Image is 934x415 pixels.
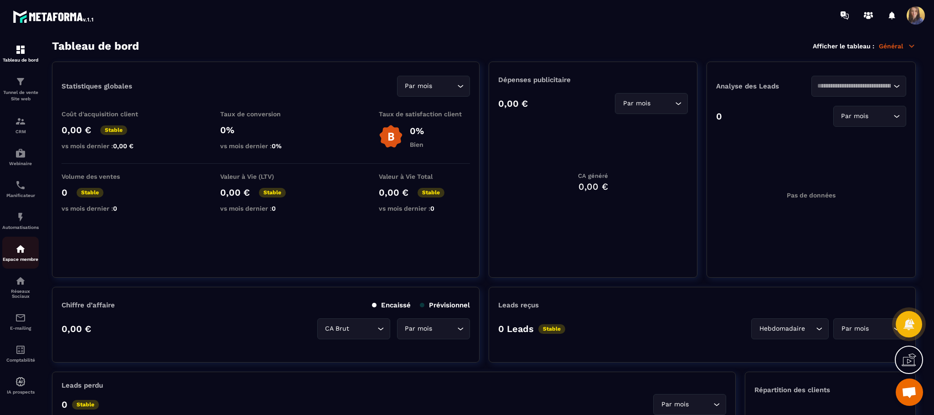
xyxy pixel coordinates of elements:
[2,173,39,205] a: schedulerschedulerPlanificateur
[716,111,722,122] p: 0
[2,205,39,237] a: automationsautomationsAutomatisations
[871,111,891,121] input: Search for option
[403,324,434,334] span: Par mois
[113,205,117,212] span: 0
[538,324,565,334] p: Stable
[379,205,470,212] p: vs mois dernier :
[397,318,470,339] div: Search for option
[757,324,807,334] span: Hebdomadaire
[653,394,726,415] div: Search for option
[272,142,282,150] span: 0%
[2,57,39,62] p: Tableau de bord
[317,318,390,339] div: Search for option
[62,124,91,135] p: 0,00 €
[2,289,39,299] p: Réseaux Sociaux
[220,110,311,118] p: Taux de conversion
[817,81,891,91] input: Search for option
[220,173,311,180] p: Valeur à Vie (LTV)
[15,44,26,55] img: formation
[2,225,39,230] p: Automatisations
[72,400,99,410] p: Stable
[2,358,39,363] p: Comptabilité
[2,337,39,369] a: accountantaccountantComptabilité
[2,237,39,269] a: automationsautomationsEspace membre
[716,82,811,90] p: Analyse des Leads
[62,301,115,309] p: Chiffre d’affaire
[403,81,434,91] span: Par mois
[2,141,39,173] a: automationsautomationsWebinaire
[15,244,26,254] img: automations
[62,110,153,118] p: Coût d'acquisition client
[659,399,691,410] span: Par mois
[100,125,127,135] p: Stable
[62,187,67,198] p: 0
[15,275,26,286] img: social-network
[691,399,711,410] input: Search for option
[2,269,39,306] a: social-networksocial-networkRéseaux Sociaux
[62,399,67,410] p: 0
[420,301,470,309] p: Prévisionnel
[833,318,906,339] div: Search for option
[652,99,673,109] input: Search for option
[2,129,39,134] p: CRM
[813,42,874,50] p: Afficher le tableau :
[259,188,286,197] p: Stable
[15,180,26,191] img: scheduler
[839,111,871,121] span: Par mois
[62,82,132,90] p: Statistiques globales
[2,326,39,331] p: E-mailing
[2,109,39,141] a: formationformationCRM
[807,324,814,334] input: Search for option
[879,42,916,50] p: Général
[498,76,688,84] p: Dépenses publicitaire
[2,193,39,198] p: Planificateur
[498,98,528,109] p: 0,00 €
[434,81,455,91] input: Search for option
[15,212,26,223] img: automations
[62,323,91,334] p: 0,00 €
[379,187,408,198] p: 0,00 €
[2,89,39,102] p: Tunnel de vente Site web
[272,205,276,212] span: 0
[498,301,539,309] p: Leads reçus
[2,37,39,69] a: formationformationTableau de bord
[220,187,250,198] p: 0,00 €
[62,173,153,180] p: Volume des ventes
[113,142,134,150] span: 0,00 €
[2,161,39,166] p: Webinaire
[351,324,375,334] input: Search for option
[15,312,26,323] img: email
[13,8,95,25] img: logo
[220,124,311,135] p: 0%
[15,148,26,159] img: automations
[379,124,403,149] img: b-badge-o.b3b20ee6.svg
[787,192,836,199] p: Pas de données
[498,323,534,334] p: 0 Leads
[397,76,470,97] div: Search for option
[52,40,139,52] h3: Tableau de bord
[418,188,444,197] p: Stable
[896,379,923,406] a: Ouvrir le chat
[615,93,688,114] div: Search for option
[379,173,470,180] p: Valeur à Vie Total
[839,324,871,334] span: Par mois
[621,99,652,109] span: Par mois
[62,142,153,150] p: vs mois dernier :
[430,205,434,212] span: 0
[410,141,424,148] p: Bien
[2,257,39,262] p: Espace membre
[434,324,455,334] input: Search for option
[220,205,311,212] p: vs mois dernier :
[62,205,153,212] p: vs mois dernier :
[833,106,906,127] div: Search for option
[754,386,906,394] p: Répartition des clients
[871,324,891,334] input: Search for option
[77,188,103,197] p: Stable
[2,389,39,394] p: IA prospects
[2,306,39,337] a: emailemailE-mailing
[410,125,424,136] p: 0%
[62,381,103,389] p: Leads perdu
[2,69,39,109] a: formationformationTunnel de vente Site web
[323,324,351,334] span: CA Brut
[15,76,26,87] img: formation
